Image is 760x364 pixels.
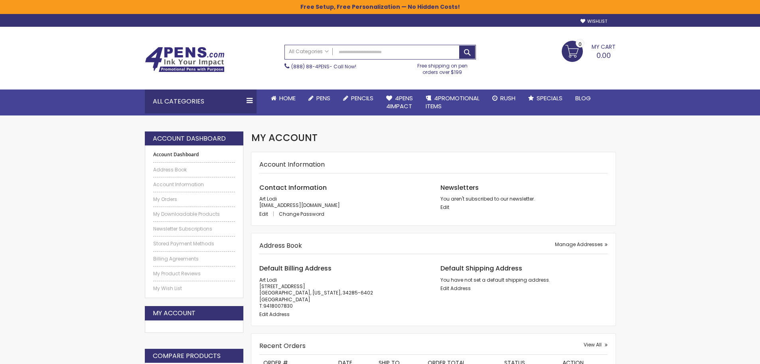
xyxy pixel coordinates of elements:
strong: Compare Products [153,352,221,360]
strong: Recent Orders [259,341,306,350]
strong: Account Dashboard [153,151,235,158]
a: Edit Address [440,285,471,292]
strong: Address Book [259,241,302,250]
a: 9418007830 [263,302,293,309]
div: All Categories [145,90,257,113]
span: Rush [500,94,515,102]
a: Edit [440,204,449,211]
a: Address Book [153,167,235,173]
strong: Account Dashboard [153,134,226,143]
span: 4PROMOTIONAL ITEMS [426,94,480,110]
a: My Orders [153,196,235,203]
span: - Call Now! [291,63,356,70]
a: Pens [302,90,337,107]
a: Account Information [153,181,235,188]
a: Specials [522,90,569,107]
a: My Product Reviews [153,271,235,277]
span: Default Shipping Address [440,264,522,273]
strong: Account Information [259,160,325,169]
p: You aren't subscribed to our newsletter. [440,196,608,202]
a: (888) 88-4PENS [291,63,330,70]
div: Free shipping on pen orders over $199 [409,60,476,76]
a: Pencils [337,90,380,107]
span: Specials [537,94,563,102]
span: My Account [251,131,318,144]
span: Default Billing Address [259,264,332,273]
a: Blog [569,90,597,107]
span: 0.00 [596,50,611,60]
address: Art Lodi [STREET_ADDRESS] [GEOGRAPHIC_DATA], [US_STATE], 34285-6402 [GEOGRAPHIC_DATA] T: [259,277,426,309]
strong: My Account [153,309,195,318]
a: Wishlist [580,18,607,24]
a: Edit Address [259,311,290,318]
span: 0 [578,40,582,48]
span: Manage Addresses [555,241,603,248]
a: View All [584,342,608,348]
span: Pencils [351,94,373,102]
span: Edit [259,211,268,217]
a: Stored Payment Methods [153,241,235,247]
span: All Categories [289,48,329,55]
img: 4Pens Custom Pens and Promotional Products [145,47,225,72]
a: Edit [259,211,278,217]
span: View All [584,341,602,348]
a: Billing Agreements [153,256,235,262]
a: All Categories [285,45,333,58]
a: Newsletter Subscriptions [153,226,235,232]
span: 4Pens 4impact [386,94,413,110]
span: Home [279,94,296,102]
span: Newsletters [440,183,479,192]
span: Contact Information [259,183,327,192]
a: Rush [486,90,522,107]
a: 4PROMOTIONALITEMS [419,90,486,115]
span: Blog [575,94,591,102]
p: Art Lodi [EMAIL_ADDRESS][DOMAIN_NAME] [259,196,426,209]
a: Change Password [279,211,324,217]
a: 4Pens4impact [380,90,419,115]
span: Pens [316,94,330,102]
a: Manage Addresses [555,241,608,248]
a: Home [265,90,302,107]
a: My Wish List [153,285,235,292]
address: You have not set a default shipping address. [440,277,608,283]
a: My Downloadable Products [153,211,235,217]
a: 0.00 0 [562,41,616,61]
